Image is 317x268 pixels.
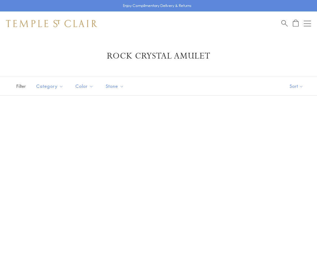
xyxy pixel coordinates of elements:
[304,20,311,27] button: Open navigation
[103,82,129,90] span: Stone
[6,20,97,27] img: Temple St. Clair
[293,20,299,27] a: Open Shopping Bag
[71,79,98,93] button: Color
[101,79,129,93] button: Stone
[32,79,68,93] button: Category
[123,3,191,9] p: Enjoy Complimentary Delivery & Returns
[72,82,98,90] span: Color
[15,51,302,62] h1: Rock Crystal Amulet
[276,77,317,95] button: Show sort by
[281,20,288,27] a: Search
[33,82,68,90] span: Category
